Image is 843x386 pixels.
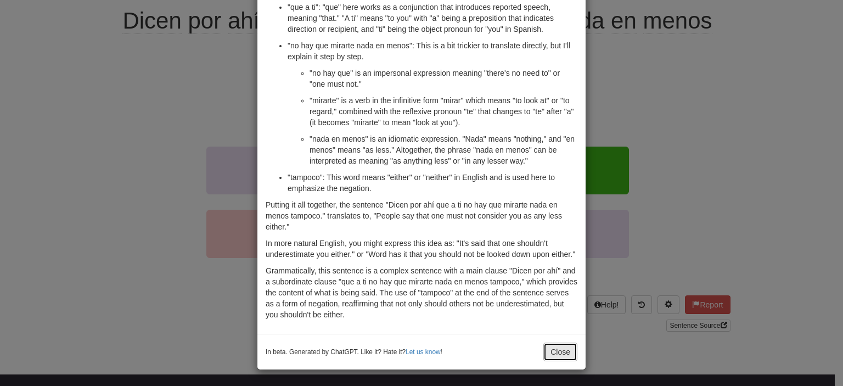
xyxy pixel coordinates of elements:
[310,68,577,89] p: "no hay que" is an impersonal expression meaning "there's no need to" or "one must not."
[310,133,577,166] p: "nada en menos" is an idiomatic expression. "Nada" means "nothing," and "en menos" means "as less...
[288,172,577,194] p: "tampoco": This word means "either" or "neither" in English and is used here to emphasize the neg...
[288,2,577,35] p: "que a ti": "que" here works as a conjunction that introduces reported speech, meaning "that." "A...
[288,40,577,62] p: "no hay que mirarte nada en menos": This is a bit trickier to translate directly, but I'll explai...
[543,343,577,361] button: Close
[266,265,577,320] p: Grammatically, this sentence is a complex sentence with a main clause "Dicen por ahí" and a subor...
[266,348,442,357] small: In beta. Generated by ChatGPT. Like it? Hate it? !
[266,199,577,232] p: Putting it all together, the sentence "Dicen por ahí que a ti no hay que mirarte nada en menos ta...
[310,95,577,128] p: "mirarte" is a verb in the infinitive form "mirar" which means "to look at" or "to regard," combi...
[266,238,577,260] p: In more natural English, you might express this idea as: "It's said that one shouldn't underestim...
[406,348,440,356] a: Let us know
